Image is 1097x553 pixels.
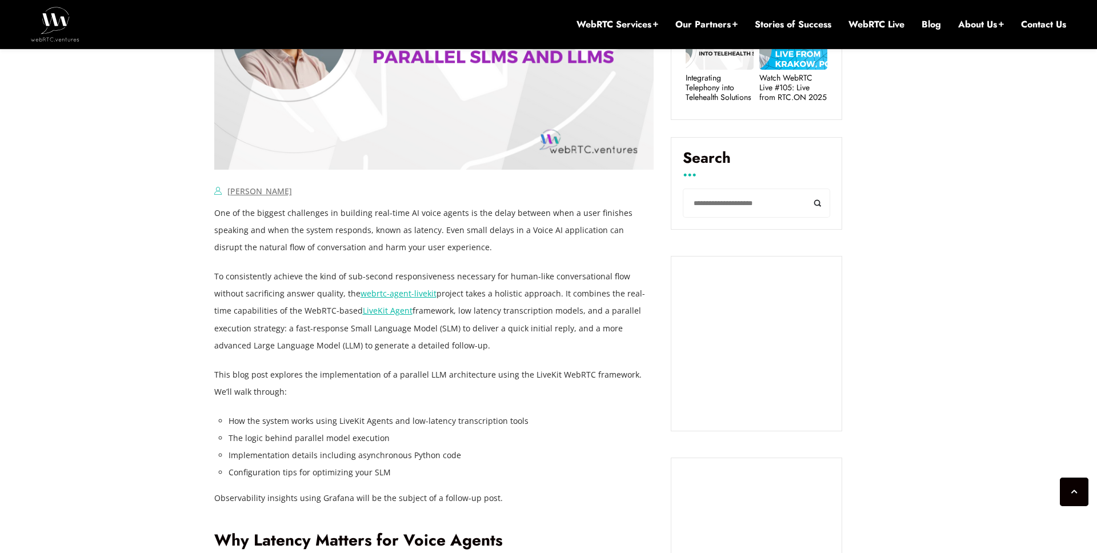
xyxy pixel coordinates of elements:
a: [PERSON_NAME] [227,186,292,197]
img: WebRTC.ventures [31,7,79,41]
a: webrtc-agent-livekit [361,288,437,299]
a: Stories of Success [755,18,831,31]
a: LiveKit Agent [363,305,413,316]
li: The logic behind parallel model execution [229,430,654,447]
p: One of the biggest challenges in building real-time AI voice agents is the delay between when a u... [214,205,654,256]
h2: Why Latency Matters for Voice Agents [214,531,654,551]
label: Search [683,149,830,175]
a: Watch WebRTC Live #105: Live from RTC.ON 2025 [759,73,827,102]
p: Observability insights using Grafana will be the subject of a follow-up post. [214,490,654,507]
a: WebRTC Live [848,18,904,31]
li: Implementation details including asynchronous Python code [229,447,654,464]
p: To consistently achieve the kind of sub-second responsiveness necessary for human-like conversati... [214,268,654,354]
button: Search [804,189,830,218]
a: Integrating Telephony into Telehealth Solutions [686,73,754,102]
a: Our Partners [675,18,738,31]
p: This blog post explores the implementation of a parallel LLM architecture using the LiveKit WebRT... [214,366,654,400]
a: Contact Us [1021,18,1066,31]
li: Configuration tips for optimizing your SLM [229,464,654,481]
a: WebRTC Services [576,18,658,31]
a: About Us [958,18,1004,31]
a: Blog [922,18,941,31]
iframe: Embedded CTA [683,268,830,420]
li: How the system works using LiveKit Agents and low-latency transcription tools [229,412,654,430]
